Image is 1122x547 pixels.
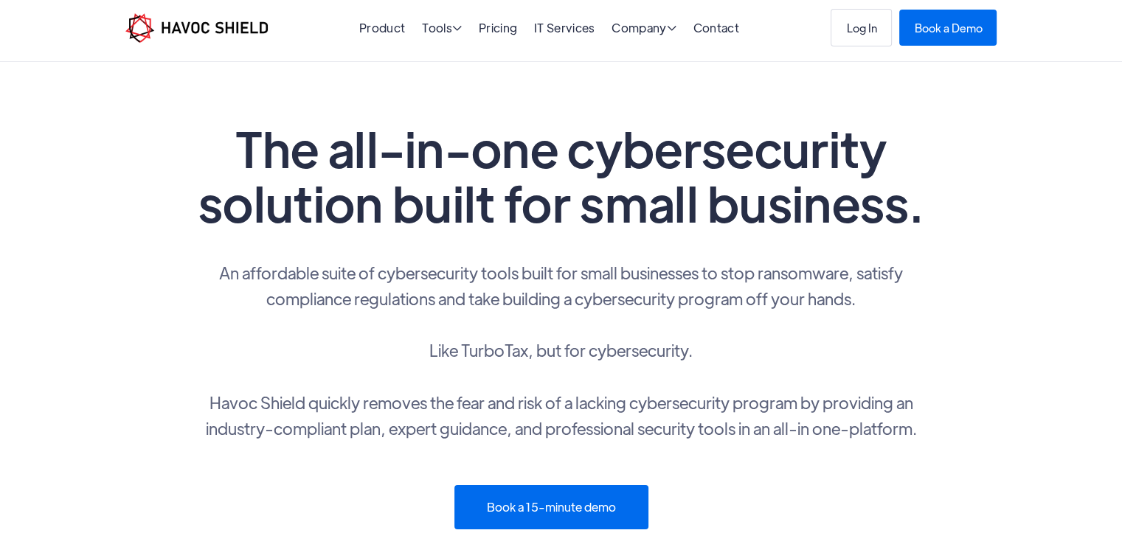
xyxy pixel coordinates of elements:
a: Pricing [479,20,517,35]
h1: The all-in-one cybersecurity solution built for small business. [193,121,930,230]
a: Book a 15-minute demo [454,485,648,529]
a: IT Services [534,20,595,35]
span:  [667,22,676,34]
iframe: Chat Widget [1048,476,1122,547]
div: Company [612,22,676,36]
img: Havoc Shield logo [125,13,268,43]
div: Company [612,22,676,36]
a: Log In [831,9,892,46]
div: Tools [422,22,462,36]
a: Contact [693,20,739,35]
a: Book a Demo [899,10,997,46]
a: Product [359,20,405,35]
div: Tools [422,22,462,36]
a: home [125,13,268,43]
p: An affordable suite of cybersecurity tools built for small businesses to stop ransomware, satisfy... [193,259,930,441]
span:  [452,22,462,34]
